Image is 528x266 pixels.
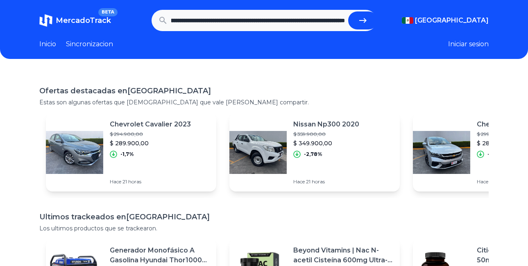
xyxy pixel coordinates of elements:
[110,178,191,185] p: Hace 21 horas
[46,113,216,192] a: Featured imageChevrolet Cavalier 2023$ 294.900,00$ 289.900,00-1,7%Hace 21 horas
[293,178,359,185] p: Hace 21 horas
[293,246,393,265] p: Beyond Vitamins | Nac N-acetil Cisteína 600mg Ultra-premium Con Inulina De Agave (prebiótico Natu...
[229,113,400,192] a: Featured imageNissan Np300 2020$ 359.900,00$ 349.900,00-2,78%Hace 21 horas
[39,14,52,27] img: MercadoTrack
[110,139,191,147] p: $ 289.900,00
[229,124,287,181] img: Featured image
[402,17,413,24] img: Mexico
[39,85,489,97] h1: Ofertas destacadas en [GEOGRAPHIC_DATA]
[293,139,359,147] p: $ 349.900,00
[110,131,191,138] p: $ 294.900,00
[448,39,489,49] button: Iniciar sesion
[293,131,359,138] p: $ 359.900,00
[39,211,489,223] h1: Ultimos trackeados en [GEOGRAPHIC_DATA]
[39,14,111,27] a: MercadoTrackBETA
[39,224,489,232] p: Los ultimos productos que se trackearon.
[56,16,111,25] span: MercadoTrack
[304,151,322,158] p: -2,78%
[39,98,489,106] p: Estas son algunas ofertas que [DEMOGRAPHIC_DATA] que vale [PERSON_NAME] compartir.
[293,119,359,129] p: Nissan Np300 2020
[120,151,134,158] p: -1,7%
[413,124,470,181] img: Featured image
[46,124,103,181] img: Featured image
[66,39,113,49] a: Sincronizacion
[415,16,489,25] span: [GEOGRAPHIC_DATA]
[39,39,56,49] a: Inicio
[110,246,210,265] p: Generador Monofásico A Gasolina Hyundai Thor10000 P 11.5 Kw
[487,151,505,158] p: -3,33%
[110,119,191,129] p: Chevrolet Cavalier 2023
[402,16,489,25] button: [GEOGRAPHIC_DATA]
[98,8,118,16] span: BETA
